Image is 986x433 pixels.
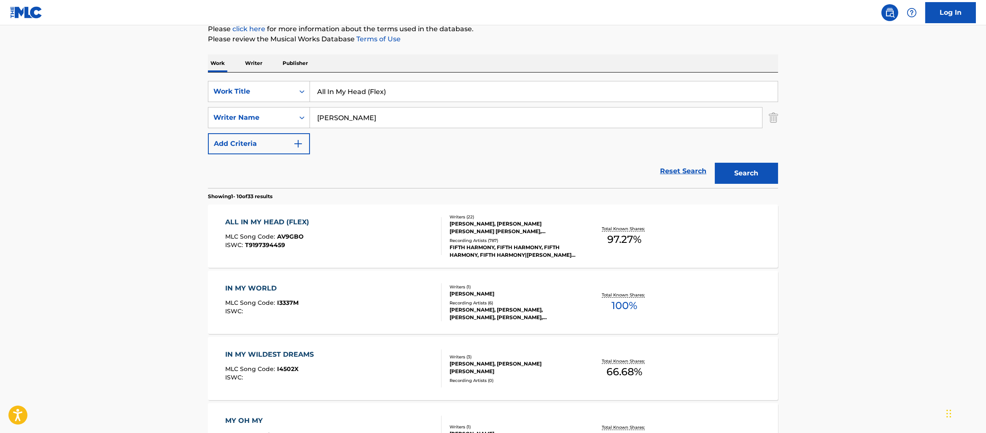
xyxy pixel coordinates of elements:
[450,244,577,259] div: FIFTH HARMONY, FIFTH HARMONY, FIFTH HARMONY, FIFTH HARMONY|[PERSON_NAME] WAP, FIFTH HARMONY
[355,35,401,43] a: Terms of Use
[225,283,299,293] div: IN MY WORLD
[213,86,289,97] div: Work Title
[612,298,637,313] span: 100 %
[450,284,577,290] div: Writers ( 1 )
[208,133,310,154] button: Add Criteria
[450,424,577,430] div: Writers ( 1 )
[656,162,711,180] a: Reset Search
[280,54,310,72] p: Publisher
[450,220,577,235] div: [PERSON_NAME], [PERSON_NAME] [PERSON_NAME] [PERSON_NAME], [PERSON_NAME], [PERSON_NAME], [PERSON_N...
[907,8,917,18] img: help
[602,358,647,364] p: Total Known Shares:
[944,393,986,433] iframe: Chat Widget
[208,54,227,72] p: Work
[277,365,299,373] span: I4502X
[450,290,577,298] div: [PERSON_NAME]
[208,193,272,200] p: Showing 1 - 10 of 33 results
[607,232,641,247] span: 97.27 %
[225,241,245,249] span: ISWC :
[769,107,778,128] img: Delete Criterion
[225,416,302,426] div: MY OH MY
[208,34,778,44] p: Please review the Musical Works Database
[232,25,265,33] a: click here
[450,354,577,360] div: Writers ( 3 )
[277,233,304,240] span: AV9GBO
[450,306,577,321] div: [PERSON_NAME], [PERSON_NAME], [PERSON_NAME], [PERSON_NAME], [PERSON_NAME]
[602,424,647,430] p: Total Known Shares:
[946,401,951,426] div: Drag
[208,204,778,268] a: ALL IN MY HEAD (FLEX)MLC Song Code:AV9GBOISWC:T9197394459Writers (22)[PERSON_NAME], [PERSON_NAME]...
[715,163,778,184] button: Search
[925,2,976,23] a: Log In
[225,365,277,373] span: MLC Song Code :
[885,8,895,18] img: search
[602,292,647,298] p: Total Known Shares:
[225,374,245,381] span: ISWC :
[293,139,303,149] img: 9d2ae6d4665cec9f34b9.svg
[450,214,577,220] div: Writers ( 22 )
[225,307,245,315] span: ISWC :
[208,24,778,34] p: Please for more information about the terms used in the database.
[450,300,577,306] div: Recording Artists ( 6 )
[602,226,647,232] p: Total Known Shares:
[10,6,43,19] img: MLC Logo
[450,360,577,375] div: [PERSON_NAME], [PERSON_NAME] [PERSON_NAME]
[242,54,265,72] p: Writer
[903,4,920,21] div: Help
[277,299,299,307] span: I3337M
[225,299,277,307] span: MLC Song Code :
[606,364,642,379] span: 66.68 %
[225,217,313,227] div: ALL IN MY HEAD (FLEX)
[225,350,318,360] div: IN MY WILDEST DREAMS
[208,337,778,400] a: IN MY WILDEST DREAMSMLC Song Code:I4502XISWC:Writers (3)[PERSON_NAME], [PERSON_NAME] [PERSON_NAME...
[881,4,898,21] a: Public Search
[208,271,778,334] a: IN MY WORLDMLC Song Code:I3337MISWC:Writers (1)[PERSON_NAME]Recording Artists (6)[PERSON_NAME], [...
[450,377,577,384] div: Recording Artists ( 0 )
[245,241,285,249] span: T9197394459
[208,81,778,188] form: Search Form
[213,113,289,123] div: Writer Name
[450,237,577,244] div: Recording Artists ( 787 )
[225,233,277,240] span: MLC Song Code :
